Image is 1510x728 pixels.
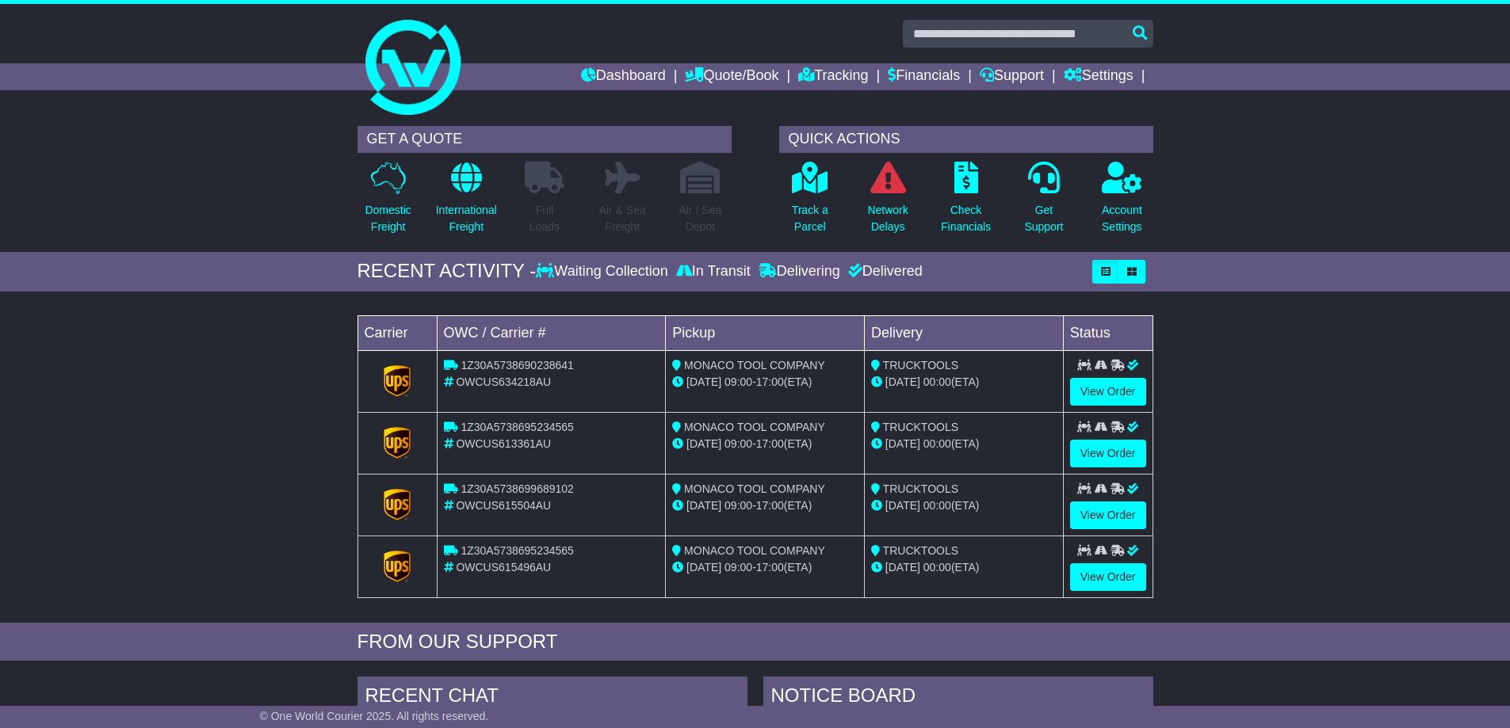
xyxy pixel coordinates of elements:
span: 17:00 [756,499,784,512]
a: Financials [888,63,960,90]
a: View Order [1070,440,1146,467]
a: CheckFinancials [940,161,992,244]
a: DomesticFreight [364,161,411,244]
a: Support [980,63,1044,90]
a: GetSupport [1023,161,1064,244]
a: Track aParcel [791,161,829,244]
span: 1Z30A5738695234565 [461,421,573,433]
a: AccountSettings [1101,161,1143,244]
p: Check Financials [941,202,991,235]
span: [DATE] [686,561,721,574]
div: RECENT CHAT [357,677,747,719]
td: OWC / Carrier # [437,315,666,350]
div: (ETA) [871,436,1057,452]
span: 09:00 [724,375,752,388]
p: Air & Sea Freight [599,202,646,235]
span: OWCUS615504AU [456,499,551,512]
img: GetCarrierServiceLogo [384,427,411,459]
span: 17:00 [756,561,784,574]
span: 00:00 [923,561,951,574]
span: [DATE] [885,499,920,512]
a: View Order [1070,378,1146,406]
a: Quote/Book [685,63,778,90]
p: Air / Sea Depot [679,202,722,235]
p: Full Loads [525,202,564,235]
span: 09:00 [724,499,752,512]
div: In Transit [672,263,755,280]
span: TRUCKTOOLS [883,359,958,372]
img: GetCarrierServiceLogo [384,365,411,397]
span: 1Z30A5738695234565 [461,544,573,557]
span: OWCUS615496AU [456,561,551,574]
span: 09:00 [724,437,752,450]
a: Settings [1064,63,1133,90]
span: 1Z30A5738690238641 [461,359,573,372]
a: View Order [1070,501,1146,529]
span: TRUCKTOOLS [883,421,958,433]
a: NetworkDelays [866,161,908,244]
span: [DATE] [885,375,920,388]
span: 1Z30A5738699689102 [461,482,573,495]
div: Waiting Collection [536,263,671,280]
a: InternationalFreight [435,161,498,244]
div: GET A QUOTE [357,126,732,153]
span: MONACO TOOL COMPANY [684,421,825,433]
p: Network Delays [867,202,908,235]
img: GetCarrierServiceLogo [384,551,411,582]
td: Carrier [357,315,437,350]
img: GetCarrierServiceLogo [384,489,411,520]
p: Domestic Freight [365,202,411,235]
div: NOTICE BOARD [763,677,1153,719]
span: 00:00 [923,375,951,388]
span: MONACO TOOL COMPANY [684,544,825,557]
span: TRUCKTOOLS [883,482,958,495]
a: Tracking [798,63,868,90]
div: - (ETA) [672,497,858,514]
span: © One World Courier 2025. All rights reserved. [260,710,489,722]
div: FROM OUR SUPPORT [357,631,1153,654]
span: 09:00 [724,561,752,574]
div: QUICK ACTIONS [779,126,1153,153]
span: OWCUS613361AU [456,437,551,450]
a: View Order [1070,563,1146,591]
p: International Freight [436,202,497,235]
span: [DATE] [885,437,920,450]
div: Delivering [755,263,844,280]
span: TRUCKTOOLS [883,544,958,557]
div: RECENT ACTIVITY - [357,260,537,283]
div: - (ETA) [672,436,858,452]
td: Status [1063,315,1153,350]
span: [DATE] [686,437,721,450]
span: 00:00 [923,437,951,450]
span: [DATE] [885,561,920,574]
div: (ETA) [871,559,1057,576]
div: Delivered [844,263,923,280]
span: 00:00 [923,499,951,512]
div: (ETA) [871,497,1057,514]
span: 17:00 [756,437,784,450]
span: MONACO TOOL COMPANY [684,359,825,372]
div: - (ETA) [672,374,858,391]
span: [DATE] [686,375,721,388]
td: Pickup [666,315,865,350]
span: OWCUS634218AU [456,375,551,388]
span: [DATE] [686,499,721,512]
span: 17:00 [756,375,784,388]
td: Delivery [864,315,1063,350]
span: MONACO TOOL COMPANY [684,482,825,495]
div: - (ETA) [672,559,858,576]
p: Account Settings [1102,202,1142,235]
div: (ETA) [871,374,1057,391]
p: Get Support [1024,202,1063,235]
p: Track a Parcel [792,202,828,235]
a: Dashboard [581,63,666,90]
